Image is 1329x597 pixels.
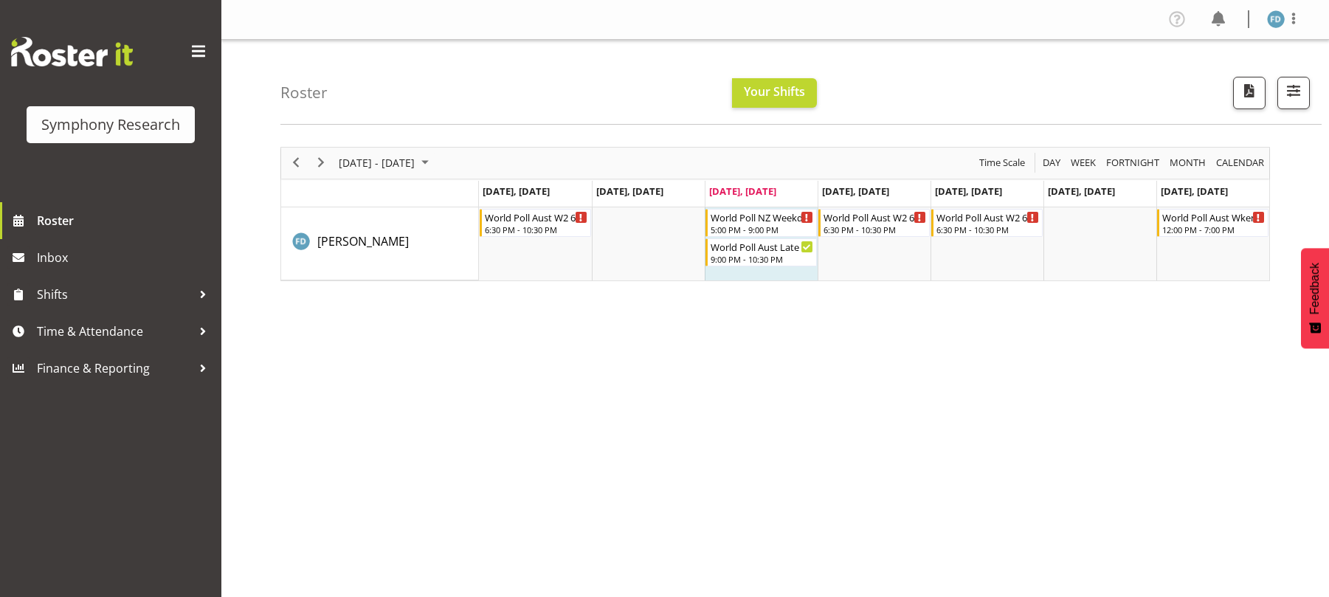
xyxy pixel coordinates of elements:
[1161,184,1228,198] span: [DATE], [DATE]
[286,153,306,172] button: Previous
[37,283,192,306] span: Shifts
[281,207,479,280] td: Foziah Dean resource
[1233,77,1266,109] button: Download a PDF of the roster according to the set date range.
[37,357,192,379] span: Finance & Reporting
[317,232,409,250] a: [PERSON_NAME]
[822,184,889,198] span: [DATE], [DATE]
[1048,184,1115,198] span: [DATE], [DATE]
[1277,77,1310,109] button: Filter Shifts
[1041,153,1062,172] span: Day
[824,224,926,235] div: 6:30 PM - 10:30 PM
[37,210,214,232] span: Roster
[1308,263,1322,314] span: Feedback
[818,209,930,237] div: Foziah Dean"s event - World Poll Aust W2 6:30pm~10:30pm Begin From Thursday, August 21, 2025 at 6...
[1267,10,1285,28] img: foziah-dean1868.jpg
[978,153,1026,172] span: Time Scale
[936,210,1039,224] div: World Poll Aust W2 6:30pm~10:30pm
[1157,209,1268,237] div: Foziah Dean"s event - World Poll Aust Wkend Begin From Sunday, August 24, 2025 at 12:00:00 PM GMT...
[709,184,776,198] span: [DATE], [DATE]
[37,246,214,269] span: Inbox
[744,83,805,100] span: Your Shifts
[711,224,813,235] div: 5:00 PM - 9:00 PM
[1214,153,1267,172] button: Month
[1167,153,1209,172] button: Timeline Month
[935,184,1002,198] span: [DATE], [DATE]
[711,239,813,254] div: World Poll Aust Late 9p~10:30p
[479,207,1269,280] table: Timeline Week of August 20, 2025
[732,78,817,108] button: Your Shifts
[1215,153,1266,172] span: calendar
[334,148,438,179] div: August 18 - 24, 2025
[308,148,334,179] div: next period
[480,209,591,237] div: Foziah Dean"s event - World Poll Aust W2 6:30pm~10:30pm Begin From Monday, August 18, 2025 at 6:3...
[283,148,308,179] div: previous period
[336,153,435,172] button: August 2025
[824,210,926,224] div: World Poll Aust W2 6:30pm~10:30pm
[483,184,550,198] span: [DATE], [DATE]
[485,224,587,235] div: 6:30 PM - 10:30 PM
[1162,210,1265,224] div: World Poll Aust Wkend
[1301,248,1329,348] button: Feedback - Show survey
[977,153,1028,172] button: Time Scale
[11,37,133,66] img: Rosterit website logo
[317,233,409,249] span: [PERSON_NAME]
[1069,153,1097,172] span: Week
[936,224,1039,235] div: 6:30 PM - 10:30 PM
[931,209,1043,237] div: Foziah Dean"s event - World Poll Aust W2 6:30pm~10:30pm Begin From Friday, August 22, 2025 at 6:3...
[1040,153,1063,172] button: Timeline Day
[280,84,328,101] h4: Roster
[1105,153,1161,172] span: Fortnight
[1104,153,1162,172] button: Fortnight
[1069,153,1099,172] button: Timeline Week
[711,210,813,224] div: World Poll NZ Weekdays
[711,253,813,265] div: 9:00 PM - 10:30 PM
[337,153,416,172] span: [DATE] - [DATE]
[41,114,180,136] div: Symphony Research
[311,153,331,172] button: Next
[705,209,817,237] div: Foziah Dean"s event - World Poll NZ Weekdays Begin From Wednesday, August 20, 2025 at 5:00:00 PM ...
[280,147,1270,281] div: Timeline Week of August 20, 2025
[705,238,817,266] div: Foziah Dean"s event - World Poll Aust Late 9p~10:30p Begin From Wednesday, August 20, 2025 at 9:0...
[596,184,663,198] span: [DATE], [DATE]
[485,210,587,224] div: World Poll Aust W2 6:30pm~10:30pm
[1168,153,1207,172] span: Month
[1162,224,1265,235] div: 12:00 PM - 7:00 PM
[37,320,192,342] span: Time & Attendance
